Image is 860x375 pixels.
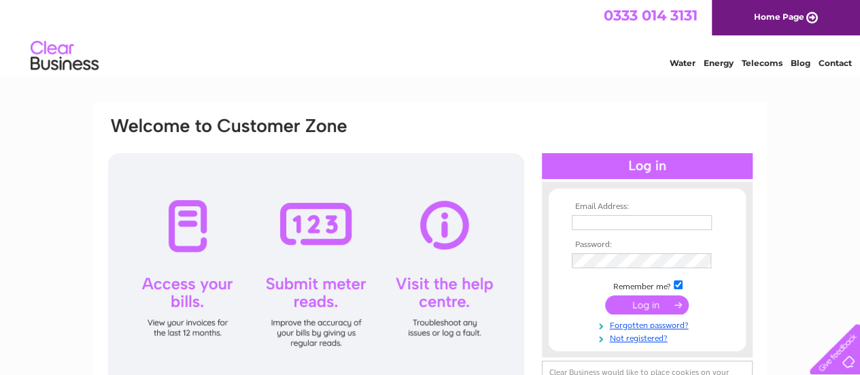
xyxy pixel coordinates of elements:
[572,318,726,331] a: Forgotten password?
[572,331,726,344] a: Not registered?
[568,202,726,212] th: Email Address:
[30,35,99,77] img: logo.png
[742,58,782,68] a: Telecoms
[704,58,734,68] a: Energy
[605,295,689,314] input: Submit
[109,7,752,66] div: Clear Business is a trading name of Verastar Limited (registered in [GEOGRAPHIC_DATA] No. 3667643...
[568,278,726,292] td: Remember me?
[791,58,810,68] a: Blog
[568,240,726,250] th: Password:
[604,7,698,24] a: 0333 014 3131
[819,58,852,68] a: Contact
[670,58,695,68] a: Water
